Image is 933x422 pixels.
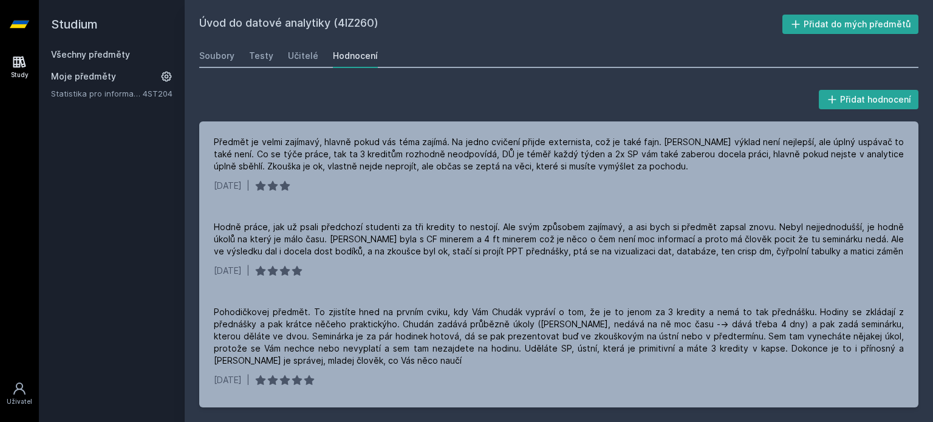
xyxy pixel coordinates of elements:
[288,44,318,68] a: Učitelé
[247,265,250,277] div: |
[214,180,242,192] div: [DATE]
[333,50,378,62] div: Hodnocení
[2,375,36,412] a: Uživatel
[214,265,242,277] div: [DATE]
[51,70,116,83] span: Moje předměty
[782,15,919,34] button: Přidat do mých předmětů
[249,50,273,62] div: Testy
[2,49,36,86] a: Study
[214,136,904,172] div: Předmět je velmi zajímavý, hlavně pokud vás téma zajímá. Na jedno cvičení přijde externista, což ...
[819,90,919,109] button: Přidat hodnocení
[199,15,782,34] h2: Úvod do datové analytiky (4IZ260)
[11,70,29,80] div: Study
[247,374,250,386] div: |
[51,49,130,60] a: Všechny předměty
[247,180,250,192] div: |
[333,44,378,68] a: Hodnocení
[288,50,318,62] div: Učitelé
[214,306,904,367] div: Pohodičkovej předmět. To zjistíte hned na prvním cviku, kdy Vám Chudák vypráví o tom, že je to je...
[7,397,32,406] div: Uživatel
[214,374,242,386] div: [DATE]
[143,89,173,98] a: 4ST204
[51,87,143,100] a: Statistika pro informatiky
[214,221,904,257] div: Hodně práce, jak už psali předchozí studenti za tři kredity to nestojí. Ale svým způsobem zajímav...
[199,44,234,68] a: Soubory
[199,50,234,62] div: Soubory
[249,44,273,68] a: Testy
